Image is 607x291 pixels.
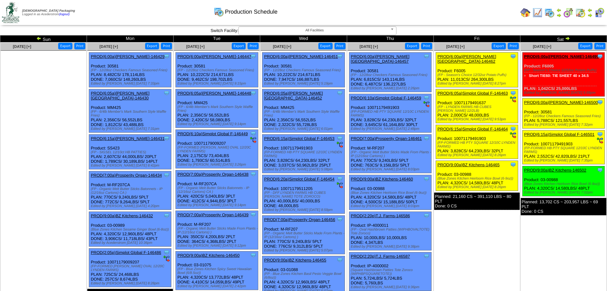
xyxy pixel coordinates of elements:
a: PROD(9:00a)BZ Kitchens-146502 [524,168,586,173]
img: Tooltip [337,135,343,142]
div: Edited by [PERSON_NAME] [DATE] 9:15pm [177,82,258,85]
img: Tooltip [163,172,170,178]
td: Mon [87,35,174,42]
img: home.gif [520,8,530,18]
a: [DATE] [+] [359,44,378,49]
button: Print [248,43,259,49]
div: Edited by [PERSON_NAME] [DATE] 9:14pm [177,122,258,126]
div: Product: 03-01075 PLAN: 4,320CS / 13,772LBS / 48PLT DONE: 4,410CS / 14,059LBS / 49PLT [176,251,258,290]
img: Tooltip [423,95,430,101]
div: Product: 30581 PLAN: 10,222CS / 214,671LBS DONE: 7,947CS / 166,887LBS [262,53,345,87]
img: ediSmall.gif [597,137,603,144]
div: (FP - Season's Choice 12/32oz Potato Puffs) [438,73,518,77]
div: (FP - 6/4lb Member's Mark Southern Style Waffle Fries) [264,110,344,117]
div: (Blue Zones Kitchen Heirloom Rice Bowl (6-9oz)) [438,177,518,180]
img: ediSmall.gif [337,182,343,188]
div: (Blue Zones Kitchen Sesame Ginger Bowl (6-8oz)) [91,228,171,231]
div: Edited by [PERSON_NAME] [DATE] 5:07pm [264,249,344,252]
a: Short TIE60: TIE SHEET 40 x 34.5 [529,73,589,78]
img: Tooltip [597,53,603,60]
a: PROD(7:00a)Prosperity Organ-146434 [91,173,162,178]
div: Product: 30581 PLAN: 10,222CS / 214,671LBS DONE: 9,462CS / 198,702LBS [176,53,258,87]
div: Edited by [PERSON_NAME] [DATE] 8:03pm [351,168,431,171]
img: arrowleft.gif [556,8,561,13]
img: Tooltip [510,161,516,168]
a: PROD(6:15a)[PERSON_NAME]-146431 [91,136,164,141]
img: Tooltip [250,212,256,218]
a: PROD(6:15a)Simplot Global F-146501 [524,132,595,137]
a: PROD(6:10a)Simplot Global F-146459 [351,96,421,100]
div: Edited by [PERSON_NAME] [DATE] 6:01pm [264,127,344,131]
td: Sat [520,35,607,42]
div: (FP - DFF LYNDEN FARMS HB CUBES [PERSON_NAME] TOTE ZOROCO) [264,191,344,199]
div: (FP - 12/28oz Checkers Famous Seasoned Fries) [91,68,171,72]
div: Edited by [PERSON_NAME] [DATE] 9:38pm [351,245,431,249]
a: PROD(6:00a)[PERSON_NAME]-146429 [91,54,164,59]
img: ediSmall.gif [250,137,256,143]
img: Tooltip [337,176,343,182]
div: Product: M-RF207CA PLAN: 770CS / 9,240LBS / 5PLT DONE: 772CS / 9,264LBS / 5PLT [89,171,171,210]
td: Thu [347,35,433,42]
a: PROD(6:05a)[PERSON_NAME]-146448 [177,91,251,96]
div: Edited by [PERSON_NAME] [DATE] 8:03pm [351,204,431,208]
img: Tooltip [423,176,430,182]
div: Edited by [PERSON_NAME] [DATE] 5:08pm [264,168,344,171]
div: (FP - Organic Melt Butter Sticks Made From Plants - IP (12/16oz Cartons) ) [264,231,344,239]
img: Tooltip [250,53,256,60]
img: Tooltip [337,257,343,263]
div: Edited by [PERSON_NAME] [DATE] 7:35pm [524,159,604,162]
a: PROD(2:20p)T.J. Farms-146586 [351,213,410,218]
div: (Square Hashbrown Patties Tote Zoroco (WIPHBPSQUARETOTE)) [351,268,431,276]
span: All Facilities [241,27,388,34]
div: Edited by [PERSON_NAME] [DATE] 2:48pm [351,127,431,131]
div: Product: M-RF207CA PLAN: 420CS / 5,040LBS / 3PLT DONE: 412CS / 4,944LBS / 3PLT [176,170,258,209]
a: [DATE] [+] [273,44,291,49]
img: Tooltip [423,53,430,60]
div: (Blue Zones Kitchen Heirloom Rice Bowl (6-9oz)) [524,182,604,186]
img: zoroco-logo-small.webp [2,2,19,23]
div: Product: 10071179491903 PLAN: 2,552CS / 42,820LBS / 21PLT [522,130,604,164]
a: PROD(9:00a)BZ Kitchens-146432 [91,213,153,218]
div: Product: F6005 PLAN: 11,013CS / 264,300LBS [436,53,518,87]
td: Wed [260,35,347,42]
a: PROD(6:15a)Simplot Global F-146453 [264,136,334,141]
div: (FP - 12/28oz Checkers Famous Seasoned Fries) [351,73,431,77]
a: PROD(6:00a)[PERSON_NAME]-146447 [177,54,251,59]
div: Edited by [PERSON_NAME] [DATE] 4:20pm [91,204,171,208]
img: Tooltip [250,252,256,258]
div: Product: 10071179491637 PLAN: 2,000CS / 48,000LBS [436,89,518,123]
div: Product: M-RF207 PLAN: 770CS / 9,240LBS / 5PLT DONE: 776CS / 9,312LBS / 5PLT [262,216,345,254]
a: PROD(6:05a)[PERSON_NAME][GEOGRAPHIC_DATA]-146452 [264,91,323,100]
button: Export [232,43,246,49]
a: PROD(2:05p)Simplot Global F-146486 [91,250,161,255]
div: Product: MM425 PLAN: 2,356CS / 56,552LBS DONE: 1,812CS / 43,488LBS [89,89,171,133]
a: PROD(7:00a)Prosperity Organ-146456 [264,217,335,222]
a: [DATE] [+] [533,44,551,49]
div: Planned: 13,702 CS ~ 203,957 LBS ~ 69 PLT Done: 0 CS [521,198,606,215]
span: [DATE] [+] [186,44,205,49]
img: arrowleft.gif [587,8,592,13]
div: (FP - Blue Zones Kitchen Spicy Sweet Hawaiian Bowl (6/8.5oz)) [177,267,258,275]
div: (FP - SIGSEL 12/10ct HB PATTIES) [91,150,171,154]
div: Edited by [PERSON_NAME] [DATE] 2:42pm [177,284,258,288]
a: PROD(9:00a)BZ Kitchens-146465 [438,162,500,167]
div: Edited by [PERSON_NAME] [DATE] 5:05pm [524,91,604,95]
img: calendarblend.gif [563,8,573,18]
div: Product: SS423 PLAN: 2,607CS / 44,000LBS / 20PLT DONE: 1,789CS / 30,189LBS / 14PLT [89,135,171,169]
div: Edited by [PERSON_NAME] [DATE] 3:26pm [177,163,258,167]
button: Print [161,43,172,49]
div: (FP - 12/28oz Checkers Famous Seasoned Fries) [177,68,258,72]
img: calendarinout.gif [575,8,586,18]
img: Tooltip [250,130,256,137]
div: Edited by [PERSON_NAME] [DATE] 9:14pm [177,203,258,207]
img: ediSmall.gif [510,132,516,138]
div: (FP-FORMED HB PTY SQUARE 12/10C LYNDEN FARMS) [524,146,604,154]
div: (FP - Organic Melt Butter Sticks Batonnets - IP (12/16oz Cartons) CA ) [177,186,258,194]
img: calendarprod.gif [214,7,224,17]
div: (FP - Organic Melt Butter Sticks Made From Plants - IP (12/16oz Cartons) ) [177,227,258,234]
div: Product: IP-4000011 PLAN: 10,000LBS / 10,000LBS DONE: 4,347LBS [349,212,431,250]
div: Product: 30581 PLAN: 6,815CS / 143,114LBS DONE: 6,487CS / 136,227LBS [349,53,431,92]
